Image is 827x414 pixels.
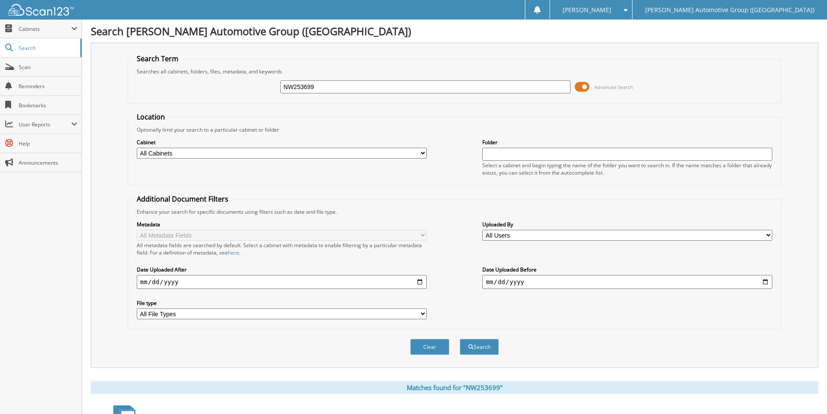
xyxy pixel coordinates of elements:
[132,68,777,75] div: Searches all cabinets, folders, files, metadata, and keywords
[645,7,814,13] span: [PERSON_NAME] Automotive Group ([GEOGRAPHIC_DATA])
[482,275,772,289] input: end
[91,381,818,394] div: Matches found for "NW253699"
[137,139,427,146] label: Cabinet
[228,249,239,256] a: here
[460,339,499,355] button: Search
[19,140,77,147] span: Help
[137,275,427,289] input: start
[137,242,427,256] div: All metadata fields are searched by default. Select a cabinet with metadata to enable filtering b...
[19,25,71,33] span: Cabinets
[19,121,71,128] span: User Reports
[482,221,772,228] label: Uploaded By
[132,54,183,63] legend: Search Term
[137,299,427,307] label: File type
[594,84,633,90] span: Advanced Search
[482,266,772,273] label: Date Uploaded Before
[19,44,76,52] span: Search
[19,102,77,109] span: Bookmarks
[482,139,772,146] label: Folder
[137,266,427,273] label: Date Uploaded After
[563,7,611,13] span: [PERSON_NAME]
[9,4,74,16] img: scan123-logo-white.svg
[132,126,777,133] div: Optionally limit your search to a particular cabinet or folder
[91,24,818,38] h1: Search [PERSON_NAME] Automotive Group ([GEOGRAPHIC_DATA])
[137,221,427,228] label: Metadata
[132,208,777,215] div: Enhance your search for specific documents using filters such as date and file type.
[19,63,77,71] span: Scan
[19,83,77,90] span: Reminders
[132,194,233,204] legend: Additional Document Filters
[132,112,169,122] legend: Location
[19,159,77,166] span: Announcements
[410,339,449,355] button: Clear
[482,162,772,176] div: Select a cabinet and begin typing the name of the folder you want to search in. If the name match...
